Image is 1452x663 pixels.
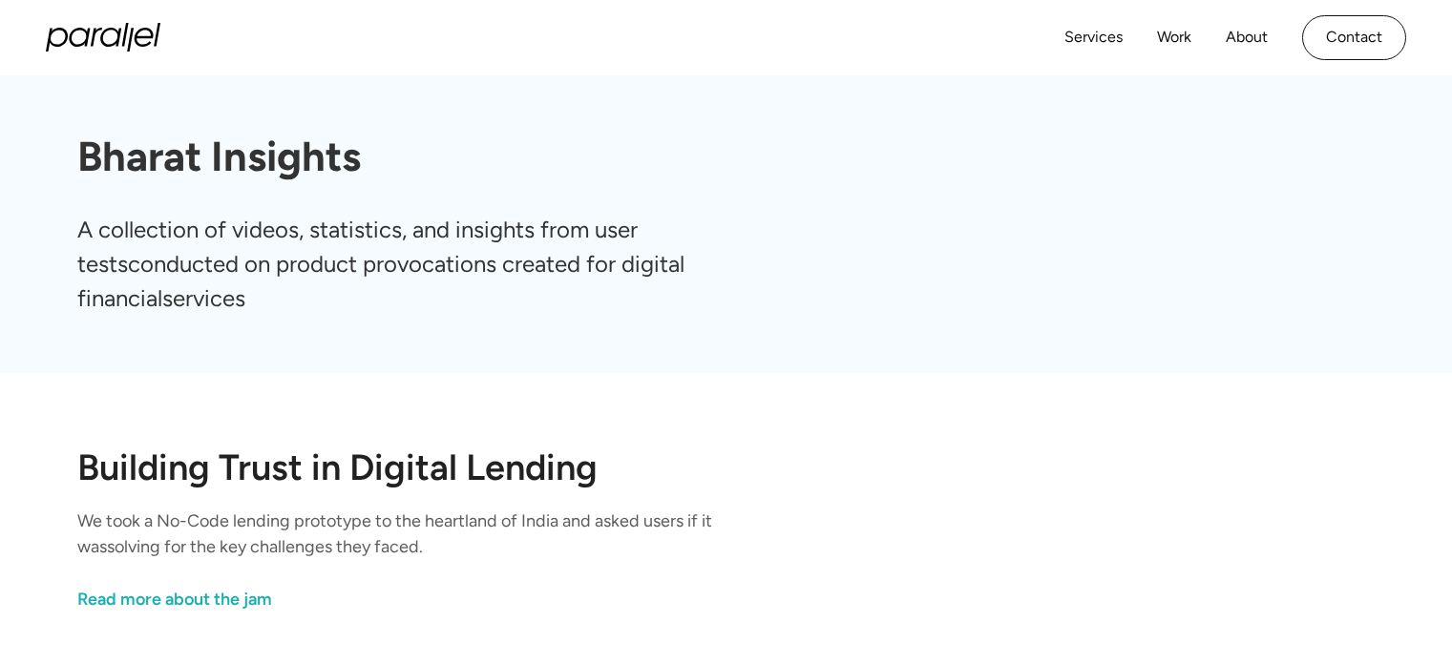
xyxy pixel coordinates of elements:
h1: Bharat Insights [77,133,1376,182]
a: link [77,587,791,612]
a: Services [1064,24,1123,52]
a: Contact [1302,15,1406,60]
a: Work [1157,24,1191,52]
h2: Building Trust in Digital Lending [77,449,1376,486]
p: We took a No-Code lending prototype to the heartland of India and asked users if it wassolving fo... [77,508,791,560]
a: About [1226,24,1268,52]
a: home [46,23,160,52]
p: A collection of videos, statistics, and insights from user testsconducted on product provocations... [77,213,759,316]
div: Read more about the jam [77,587,272,612]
